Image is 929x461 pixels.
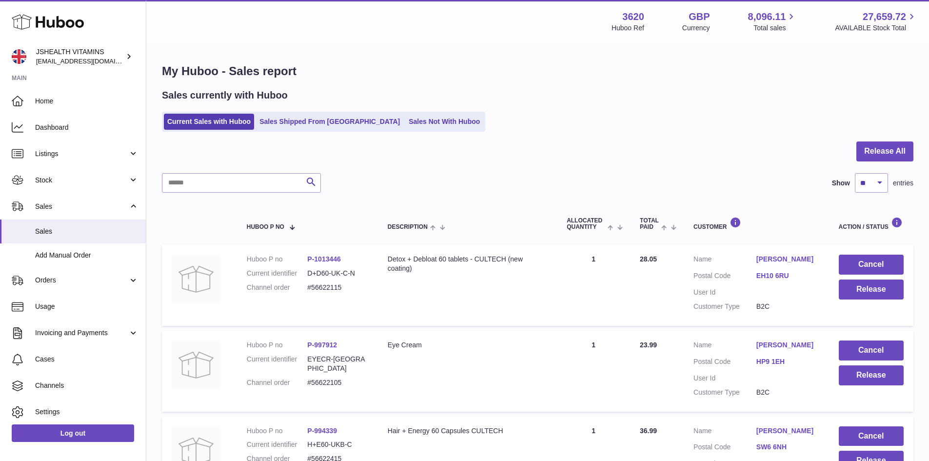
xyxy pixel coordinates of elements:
dt: Customer Type [693,302,756,311]
a: Sales Not With Huboo [405,114,483,130]
dt: Postal Code [693,442,756,454]
label: Show [832,179,850,188]
dd: B2C [756,302,819,311]
dt: Name [693,255,756,266]
span: 28.05 [640,255,657,263]
span: 27,659.72 [863,10,906,23]
a: Log out [12,424,134,442]
strong: 3620 [622,10,644,23]
span: Huboo P no [247,224,284,230]
span: Description [388,224,428,230]
a: Current Sales with Huboo [164,114,254,130]
dt: Current identifier [247,269,308,278]
span: Usage [35,302,138,311]
div: Action / Status [839,217,904,230]
img: no-photo.jpg [172,341,220,389]
span: 36.99 [640,427,657,435]
span: Total sales [753,23,797,33]
button: Cancel [839,341,904,361]
div: Customer [693,217,819,230]
dt: Current identifier [247,355,308,373]
span: Invoicing and Payments [35,328,128,338]
a: 27,659.72 AVAILABLE Stock Total [835,10,917,33]
dt: Name [693,341,756,352]
button: Cancel [839,426,904,446]
div: Hair + Energy 60 Capsules CULTECH [388,426,547,436]
div: Detox + Debloat 60 tablets - CULTECH (new coating) [388,255,547,273]
dt: Huboo P no [247,426,308,436]
span: Home [35,97,138,106]
a: Sales Shipped From [GEOGRAPHIC_DATA] [256,114,403,130]
button: Release All [856,141,913,161]
dt: User Id [693,288,756,297]
dt: Channel order [247,283,308,292]
dd: D+D60-UK-C-N [307,269,368,278]
h1: My Huboo - Sales report [162,63,913,79]
dt: Customer Type [693,388,756,397]
dt: Huboo P no [247,341,308,350]
div: JSHEALTH VITAMINS [36,47,124,66]
span: Channels [35,381,138,390]
span: Total paid [640,218,659,230]
dt: Postal Code [693,271,756,283]
dd: H+E60-UKB-C [307,440,368,449]
a: [PERSON_NAME] [756,341,819,350]
span: Dashboard [35,123,138,132]
a: SW6 6NH [756,442,819,452]
span: AVAILABLE Stock Total [835,23,917,33]
a: EH10 6RU [756,271,819,281]
dd: EYECR-[GEOGRAPHIC_DATA] [307,355,368,373]
span: Settings [35,407,138,417]
h2: Sales currently with Huboo [162,89,288,102]
span: [EMAIL_ADDRESS][DOMAIN_NAME] [36,57,143,65]
a: P-1013446 [307,255,341,263]
dt: Huboo P no [247,255,308,264]
dt: Current identifier [247,440,308,449]
div: Currency [682,23,710,33]
strong: GBP [689,10,710,23]
span: Listings [35,149,128,159]
span: ALLOCATED Quantity [567,218,605,230]
td: 1 [557,331,630,412]
a: P-997912 [307,341,337,349]
dd: B2C [756,388,819,397]
dd: #56622105 [307,378,368,387]
img: internalAdmin-3620@internal.huboo.com [12,49,26,64]
div: Huboo Ref [612,23,644,33]
span: Orders [35,276,128,285]
dt: Name [693,426,756,438]
img: no-photo.jpg [172,255,220,303]
span: entries [893,179,913,188]
a: 8,096.11 Total sales [748,10,797,33]
span: Stock [35,176,128,185]
div: Eye Cream [388,341,547,350]
a: [PERSON_NAME] [756,255,819,264]
a: [PERSON_NAME] [756,426,819,436]
span: 8,096.11 [748,10,786,23]
dt: Postal Code [693,357,756,369]
td: 1 [557,245,630,326]
span: Sales [35,202,128,211]
span: 23.99 [640,341,657,349]
button: Cancel [839,255,904,275]
span: Sales [35,227,138,236]
a: HP9 1EH [756,357,819,366]
dt: User Id [693,374,756,383]
a: P-994339 [307,427,337,435]
span: Add Manual Order [35,251,138,260]
dd: #56622115 [307,283,368,292]
button: Release [839,280,904,300]
dt: Channel order [247,378,308,387]
button: Release [839,365,904,385]
span: Cases [35,355,138,364]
